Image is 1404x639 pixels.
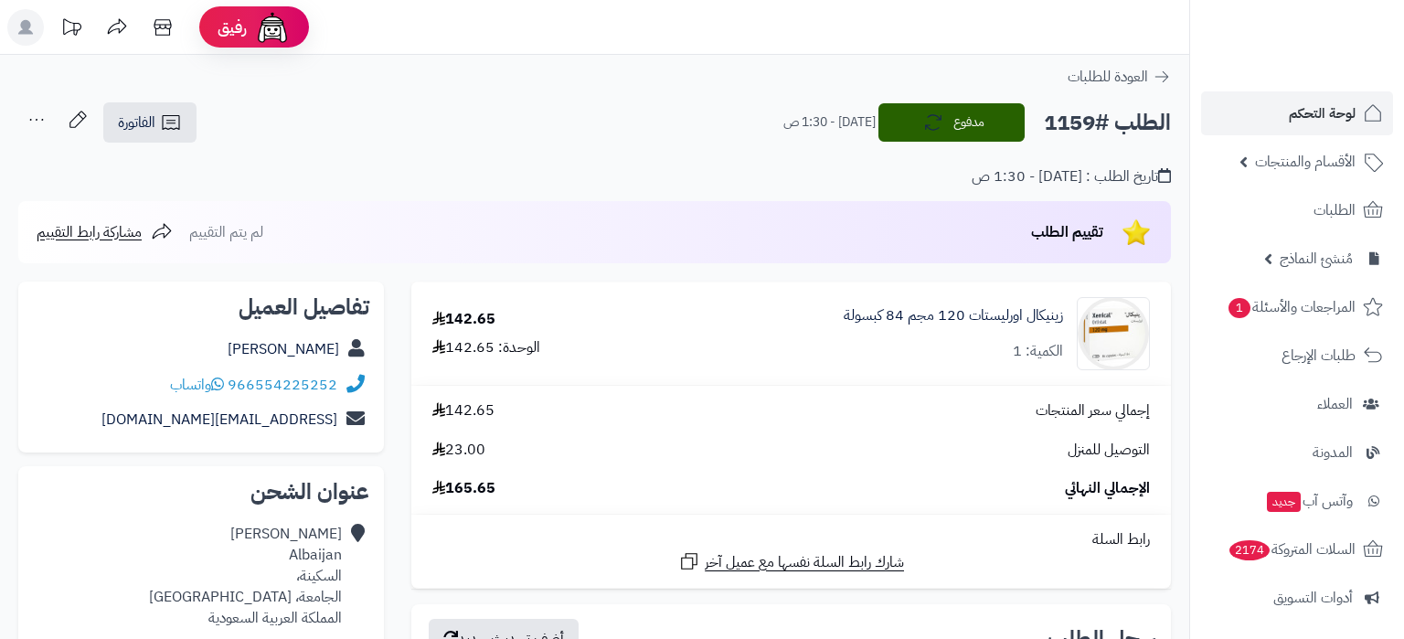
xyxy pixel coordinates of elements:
[878,103,1025,142] button: مدفوع
[972,166,1171,187] div: تاريخ الطلب : [DATE] - 1:30 ص
[228,338,339,360] a: [PERSON_NAME]
[189,221,263,243] span: لم يتم التقييم
[1313,440,1353,465] span: المدونة
[1267,492,1301,512] span: جديد
[1068,440,1150,461] span: التوصيل للمنزل
[1201,479,1393,523] a: وآتس آبجديد
[33,296,369,318] h2: تفاصيل العميل
[37,221,142,243] span: مشاركة رابط التقييم
[1282,343,1356,368] span: طلبات الإرجاع
[1314,197,1356,223] span: الطلبات
[1013,341,1063,362] div: الكمية: 1
[170,374,224,396] a: واتساب
[1228,540,1271,561] span: 2174
[1065,478,1150,499] span: الإجمالي النهائي
[678,550,904,573] a: شارك رابط السلة نفسها مع عميل آخر
[1201,91,1393,135] a: لوحة التحكم
[419,529,1164,550] div: رابط السلة
[1201,285,1393,329] a: المراجعات والأسئلة1
[1068,66,1171,88] a: العودة للطلبات
[1201,576,1393,620] a: أدوات التسويق
[1068,66,1148,88] span: العودة للطلبات
[1227,294,1356,320] span: المراجعات والأسئلة
[218,16,247,38] span: رفيق
[149,524,342,628] div: [PERSON_NAME] Albaijan السكينة، الجامعة، [GEOGRAPHIC_DATA] المملكة العربية السعودية
[1201,188,1393,232] a: الطلبات
[1317,391,1353,417] span: العملاء
[432,478,495,499] span: 165.65
[33,481,369,503] h2: عنوان الشحن
[1280,40,1387,79] img: logo-2.png
[1201,382,1393,426] a: العملاء
[1289,101,1356,126] span: لوحة التحكم
[48,9,94,50] a: تحديثات المنصة
[1228,298,1251,319] span: 1
[1255,149,1356,175] span: الأقسام والمنتجات
[1228,537,1356,562] span: السلات المتروكة
[1273,585,1353,611] span: أدوات التسويق
[432,337,540,358] div: الوحدة: 142.65
[103,102,197,143] a: الفاتورة
[1031,221,1103,243] span: تقييم الطلب
[1280,246,1353,272] span: مُنشئ النماذج
[1265,488,1353,514] span: وآتس آب
[228,374,337,396] a: 966554225252
[783,113,876,132] small: [DATE] - 1:30 ص
[101,409,337,431] a: [EMAIL_ADDRESS][DOMAIN_NAME]
[37,221,173,243] a: مشاركة رابط التقييم
[1201,334,1393,378] a: طلبات الإرجاع
[254,9,291,46] img: ai-face.png
[1201,527,1393,571] a: السلات المتروكة2174
[1201,431,1393,474] a: المدونة
[844,305,1063,326] a: زينيكال اورليستات 120 مجم 84 كبسولة
[1044,104,1171,142] h2: الطلب #1159
[1036,400,1150,421] span: إجمالي سعر المنتجات
[1078,297,1149,370] img: 459618a9213f32503eb2243de56d0f16aed8-90x90.jpg
[432,400,495,421] span: 142.65
[118,112,155,133] span: الفاتورة
[432,440,485,461] span: 23.00
[705,552,904,573] span: شارك رابط السلة نفسها مع عميل آخر
[432,309,495,330] div: 142.65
